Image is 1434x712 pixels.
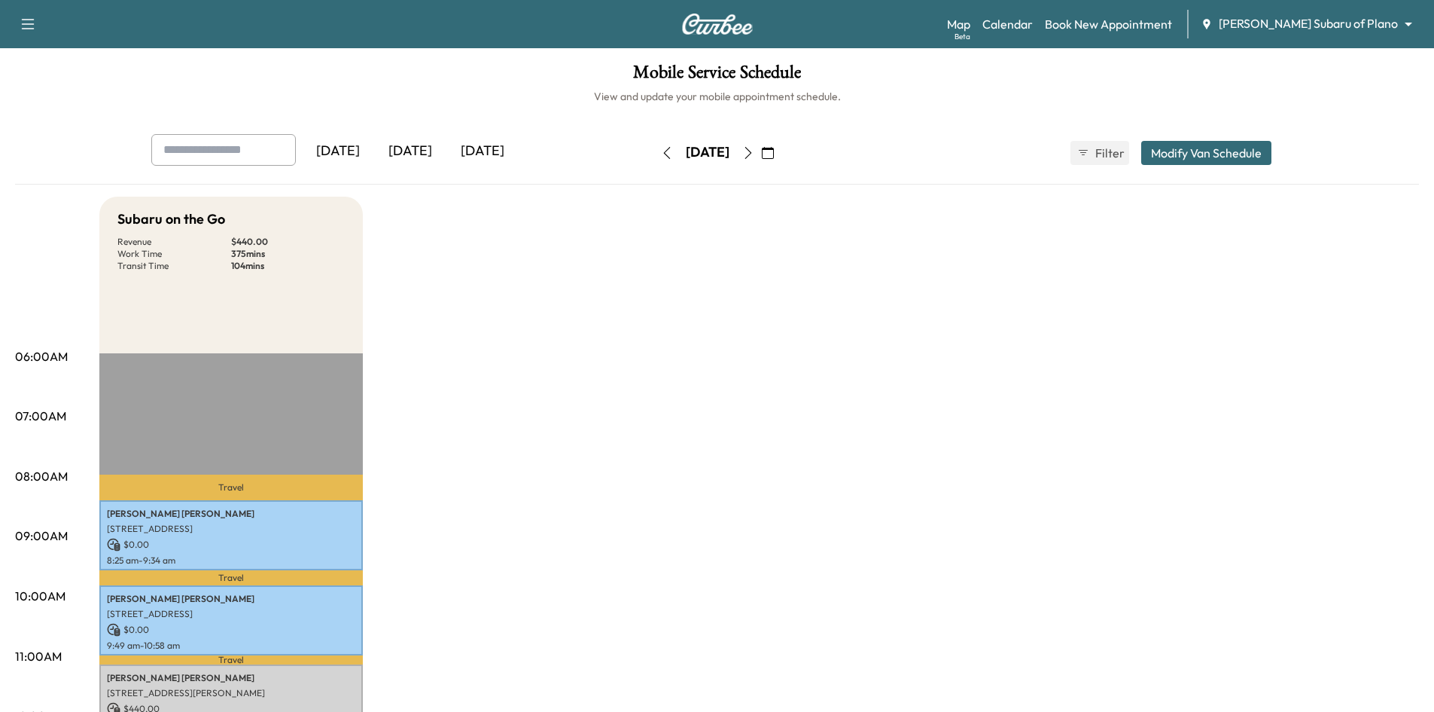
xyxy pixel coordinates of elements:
p: 11:00AM [15,647,62,665]
p: 104 mins [231,260,345,272]
p: [STREET_ADDRESS] [107,523,355,535]
p: 8:25 am - 9:34 am [107,555,355,567]
p: 375 mins [231,248,345,260]
p: $ 0.00 [107,623,355,637]
div: [DATE] [374,134,446,169]
p: 06:00AM [15,347,68,365]
a: Book New Appointment [1045,15,1172,33]
p: [PERSON_NAME] [PERSON_NAME] [107,593,355,605]
p: [PERSON_NAME] [PERSON_NAME] [107,672,355,684]
h5: Subaru on the Go [117,209,225,230]
p: 08:00AM [15,467,68,485]
p: 09:00AM [15,527,68,545]
p: Revenue [117,236,231,248]
div: [DATE] [686,143,729,162]
button: Filter [1070,141,1129,165]
h1: Mobile Service Schedule [15,63,1419,89]
p: Work Time [117,248,231,260]
p: $ 440.00 [231,236,345,248]
p: Travel [99,655,363,665]
span: Filter [1095,144,1122,162]
p: 07:00AM [15,407,66,425]
p: [STREET_ADDRESS] [107,608,355,620]
p: $ 0.00 [107,538,355,552]
h6: View and update your mobile appointment schedule. [15,89,1419,104]
a: Calendar [982,15,1033,33]
p: Travel [99,570,363,585]
div: [DATE] [446,134,519,169]
p: 9:49 am - 10:58 am [107,640,355,652]
p: [STREET_ADDRESS][PERSON_NAME] [107,687,355,699]
p: Transit Time [117,260,231,272]
a: MapBeta [947,15,970,33]
img: Curbee Logo [681,14,754,35]
div: [DATE] [302,134,374,169]
span: [PERSON_NAME] Subaru of Plano [1219,15,1398,32]
p: 10:00AM [15,587,65,605]
button: Modify Van Schedule [1141,141,1271,165]
div: Beta [954,31,970,42]
p: [PERSON_NAME] [PERSON_NAME] [107,508,355,520]
p: Travel [99,475,363,500]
